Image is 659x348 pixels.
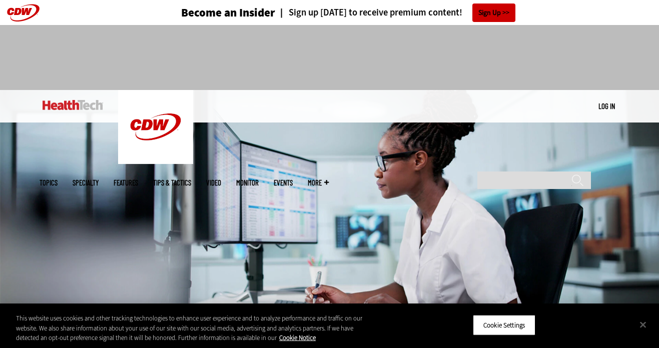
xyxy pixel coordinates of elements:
[308,179,329,186] span: More
[279,333,316,342] a: More information about your privacy
[148,35,512,80] iframe: advertisement
[275,8,462,17] a: Sign up [DATE] to receive premium content!
[73,179,99,186] span: Specialty
[472,3,515,22] a: Sign Up
[153,179,191,186] a: Tips & Tactics
[118,156,193,166] a: CDW
[632,313,654,335] button: Close
[43,100,103,110] img: Home
[236,179,259,186] a: MonITor
[206,179,221,186] a: Video
[598,101,615,111] div: User menu
[40,179,58,186] span: Topics
[144,7,275,18] a: Become an Insider
[114,179,138,186] a: Features
[473,314,535,335] button: Cookie Settings
[16,313,362,343] div: This website uses cookies and other tracking technologies to enhance user experience and to analy...
[181,7,275,18] h3: Become an Insider
[118,90,193,164] img: Home
[274,179,293,186] a: Events
[598,101,615,110] a: Log in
